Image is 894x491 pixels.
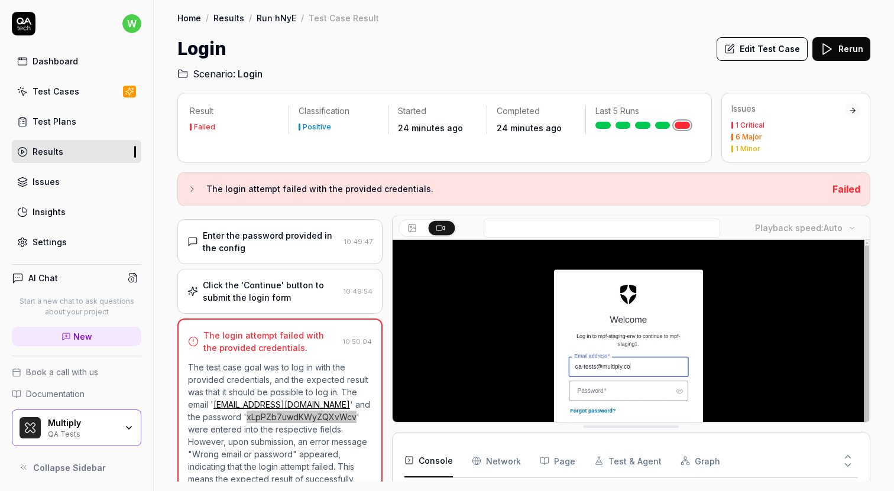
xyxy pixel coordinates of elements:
[12,409,141,446] button: Multiply LogoMultiplyQA Tests
[177,35,226,62] h1: Login
[26,366,98,378] span: Book a call with us
[257,12,296,24] a: Run hNyE
[12,50,141,73] a: Dashboard
[213,399,350,409] a: [EMAIL_ADDRESS][DOMAIN_NAME]
[595,105,690,117] p: Last 5 Runs
[12,296,141,317] p: Start a new chat to ask questions about your project
[213,12,244,24] a: Results
[12,80,141,103] a: Test Cases
[736,122,765,129] div: 1 Critical
[12,230,141,253] a: Settings
[48,428,116,438] div: QA Tests
[33,55,78,67] div: Dashboard
[343,337,372,346] time: 10:50:04
[33,206,66,218] div: Insights
[497,105,576,117] p: Completed
[12,140,141,163] a: Results
[398,105,477,117] p: Started
[717,37,808,61] button: Edit Test Case
[12,456,141,479] button: Collapse Sidebar
[12,170,141,193] a: Issues
[344,238,372,246] time: 10:49:47
[187,182,823,196] button: The login attempt failed with the provided credentials.
[33,85,79,97] div: Test Cases
[177,12,201,24] a: Home
[33,236,67,248] div: Settings
[398,123,463,133] time: 24 minutes ago
[540,444,575,477] button: Page
[594,444,662,477] button: Test & Agent
[206,12,209,24] div: /
[12,366,141,378] a: Book a call with us
[203,279,339,304] div: Click the 'Continue' button to submit the login form
[12,327,141,346] a: New
[33,461,106,474] span: Collapse Sidebar
[20,417,41,438] img: Multiply Logo
[122,14,141,33] span: w
[681,444,720,477] button: Graph
[12,388,141,400] a: Documentation
[731,103,845,115] div: Issues
[12,110,141,133] a: Test Plans
[736,134,762,141] div: 6 Major
[48,418,116,428] div: Multiply
[28,272,58,284] h4: AI Chat
[122,12,141,35] button: w
[755,222,843,234] div: Playback speed:
[249,12,252,24] div: /
[206,182,823,196] h3: The login attempt failed with the provided credentials.
[812,37,870,61] button: Rerun
[203,229,339,254] div: Enter the password provided in the config
[472,444,521,477] button: Network
[404,444,453,477] button: Console
[73,330,92,343] span: New
[833,183,860,195] span: Failed
[309,12,379,24] div: Test Case Result
[194,123,215,131] div: Failed
[177,67,263,81] a: Scenario:Login
[33,175,60,188] div: Issues
[26,388,85,400] span: Documentation
[33,145,63,158] div: Results
[301,12,304,24] div: /
[736,145,760,152] div: 1 Minor
[238,67,263,81] span: Login
[33,115,76,128] div: Test Plans
[303,123,331,131] div: Positive
[12,200,141,223] a: Insights
[344,287,372,295] time: 10:49:54
[203,329,338,354] div: The login attempt failed with the provided credentials.
[299,105,378,117] p: Classification
[497,123,562,133] time: 24 minutes ago
[190,67,235,81] span: Scenario:
[190,105,279,117] p: Result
